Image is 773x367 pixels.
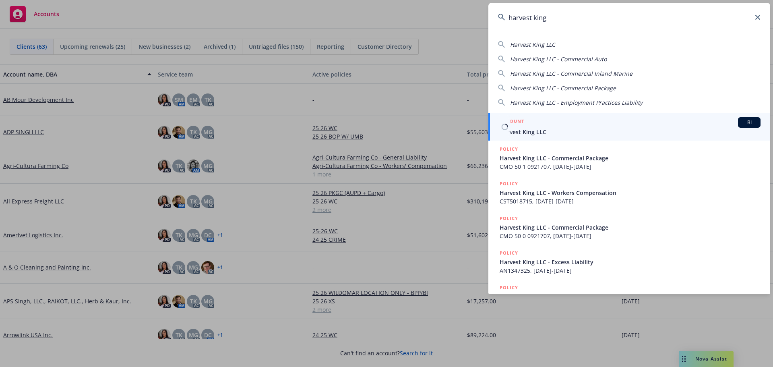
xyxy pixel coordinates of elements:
[500,223,761,232] span: Harvest King LLC - Commercial Package
[488,279,770,314] a: POLICYHarvest King LLC - Commercial Auto
[488,113,770,141] a: ACCOUNTBIHarvest King LLC
[500,258,761,266] span: Harvest King LLC - Excess Liability
[510,41,555,48] span: Harvest King LLC
[510,84,616,92] span: Harvest King LLC - Commercial Package
[488,3,770,32] input: Search...
[488,245,770,279] a: POLICYHarvest King LLC - Excess LiabilityAN1347325, [DATE]-[DATE]
[510,55,607,63] span: Harvest King LLC - Commercial Auto
[500,197,761,205] span: CST5018715, [DATE]-[DATE]
[500,162,761,171] span: CMO 50 1 0921707, [DATE]-[DATE]
[500,154,761,162] span: Harvest King LLC - Commercial Package
[500,292,761,301] span: Harvest King LLC - Commercial Auto
[488,175,770,210] a: POLICYHarvest King LLC - Workers CompensationCST5018715, [DATE]-[DATE]
[488,210,770,245] a: POLICYHarvest King LLC - Commercial PackageCMO 50 0 0921707, [DATE]-[DATE]
[500,214,518,222] h5: POLICY
[510,70,632,77] span: Harvest King LLC - Commercial Inland Marine
[500,189,761,197] span: Harvest King LLC - Workers Compensation
[500,180,518,188] h5: POLICY
[488,141,770,175] a: POLICYHarvest King LLC - Commercial PackageCMO 50 1 0921707, [DATE]-[DATE]
[510,99,643,106] span: Harvest King LLC - Employment Practices Liability
[500,117,524,127] h5: ACCOUNT
[741,119,757,126] span: BI
[500,232,761,240] span: CMO 50 0 0921707, [DATE]-[DATE]
[500,145,518,153] h5: POLICY
[500,284,518,292] h5: POLICY
[500,266,761,275] span: AN1347325, [DATE]-[DATE]
[500,249,518,257] h5: POLICY
[500,128,761,136] span: Harvest King LLC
